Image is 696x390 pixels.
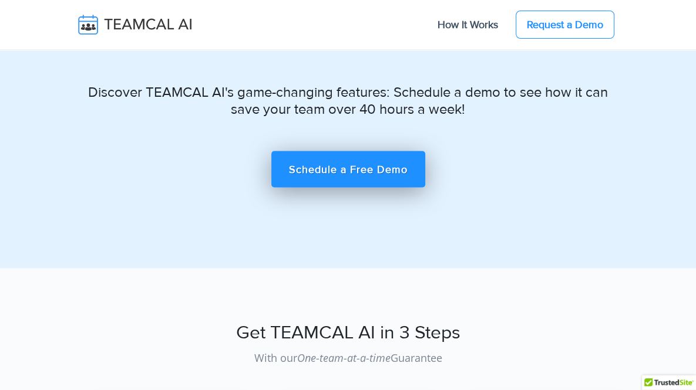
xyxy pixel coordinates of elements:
a: How It Works [426,12,510,37]
h2: Unlock Your Team's Potential [73,28,623,79]
a: Request a Demo [516,11,614,39]
h2: Get TEAMCAL AI in 3 Steps [73,321,623,344]
a: Schedule a Free Demo [271,151,425,188]
h4: Discover TEAMCAL AI's game-changing features: Schedule a demo to see how it can save your team ov... [73,84,623,118]
p: With our Guarantee [73,350,623,366]
i: One-team-at-a-time [297,351,391,365]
